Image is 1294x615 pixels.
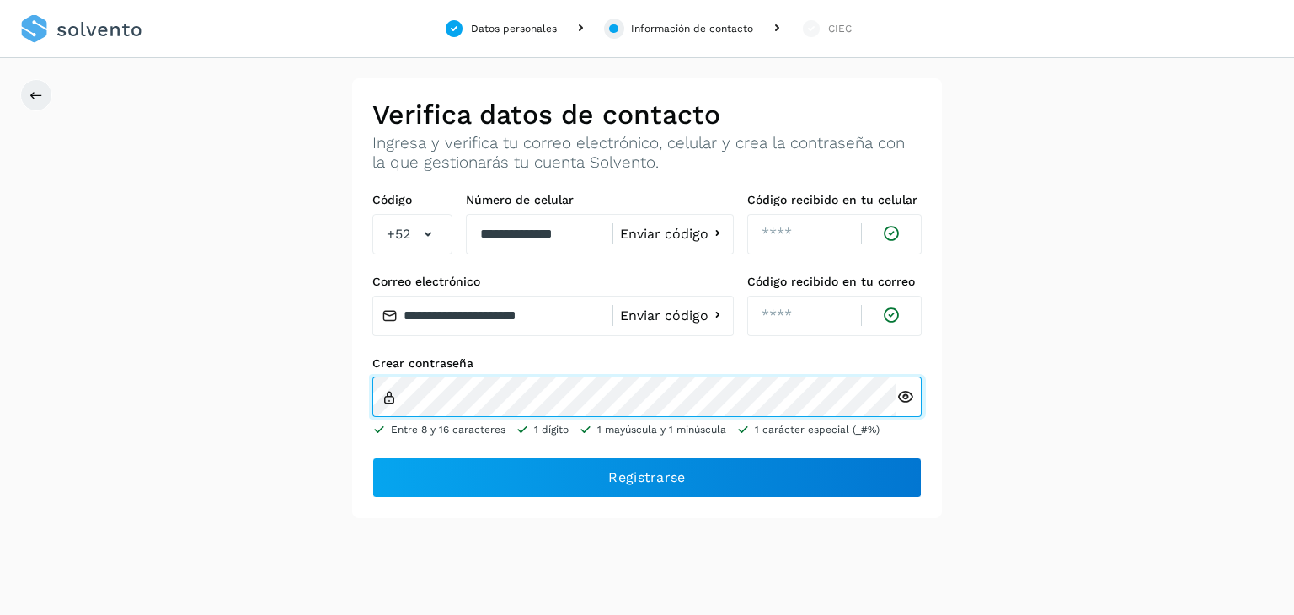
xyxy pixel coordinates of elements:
[579,422,726,437] li: 1 mayúscula y 1 minúscula
[736,422,880,437] li: 1 carácter especial (_#%)
[372,457,922,498] button: Registrarse
[620,307,726,324] button: Enviar código
[372,99,922,131] h2: Verifica datos de contacto
[372,275,734,289] label: Correo electrónico
[620,309,708,323] span: Enviar código
[466,193,734,207] label: Número de celular
[608,468,685,487] span: Registrarse
[372,134,922,173] p: Ingresa y verifica tu correo electrónico, celular y crea la contraseña con la que gestionarás tu ...
[372,422,505,437] li: Entre 8 y 16 caracteres
[828,21,852,36] div: CIEC
[372,356,922,371] label: Crear contraseña
[620,227,708,241] span: Enviar código
[372,193,452,207] label: Código
[516,422,569,437] li: 1 dígito
[387,224,410,244] span: +52
[747,193,922,207] label: Código recibido en tu celular
[471,21,557,36] div: Datos personales
[620,225,726,243] button: Enviar código
[747,275,922,289] label: Código recibido en tu correo
[631,21,753,36] div: Información de contacto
